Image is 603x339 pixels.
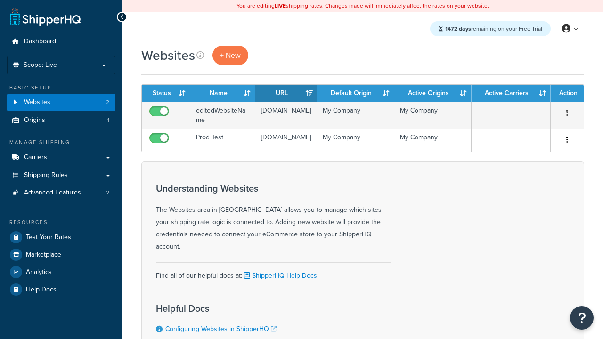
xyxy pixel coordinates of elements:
[394,129,472,152] td: My Company
[7,33,115,50] a: Dashboard
[7,84,115,92] div: Basic Setup
[7,184,115,202] a: Advanced Features 2
[394,102,472,129] td: My Company
[10,7,81,26] a: ShipperHQ Home
[220,50,241,61] span: + New
[24,171,68,179] span: Shipping Rules
[317,85,394,102] th: Default Origin: activate to sort column ascending
[551,85,584,102] th: Action
[7,138,115,146] div: Manage Shipping
[7,94,115,111] a: Websites 2
[212,46,248,65] a: + New
[7,112,115,129] li: Origins
[242,271,317,281] a: ShipperHQ Help Docs
[7,112,115,129] a: Origins 1
[7,149,115,166] a: Carriers
[107,116,109,124] span: 1
[106,189,109,197] span: 2
[430,21,551,36] div: remaining on your Free Trial
[106,98,109,106] span: 2
[394,85,472,102] th: Active Origins: activate to sort column ascending
[24,98,50,106] span: Websites
[142,85,190,102] th: Status: activate to sort column ascending
[141,46,195,65] h1: Websites
[472,85,551,102] th: Active Carriers: activate to sort column ascending
[7,218,115,226] div: Resources
[156,303,326,314] h3: Helpful Docs
[275,1,286,10] b: LIVE
[24,61,57,69] span: Scope: Live
[156,183,391,253] div: The Websites area in [GEOGRAPHIC_DATA] allows you to manage which sites your shipping rate logic ...
[156,262,391,282] div: Find all of our helpful docs at:
[7,167,115,184] a: Shipping Rules
[255,85,317,102] th: URL: activate to sort column ascending
[190,85,255,102] th: Name: activate to sort column ascending
[7,184,115,202] li: Advanced Features
[26,286,57,294] span: Help Docs
[317,102,394,129] td: My Company
[7,246,115,263] a: Marketplace
[24,116,45,124] span: Origins
[24,189,81,197] span: Advanced Features
[570,306,594,330] button: Open Resource Center
[165,324,277,334] a: Configuring Websites in ShipperHQ
[24,153,47,161] span: Carriers
[255,102,317,129] td: [DOMAIN_NAME]
[26,234,71,242] span: Test Your Rates
[445,24,471,33] strong: 1472 days
[7,281,115,298] a: Help Docs
[24,38,56,46] span: Dashboard
[7,264,115,281] a: Analytics
[190,129,255,152] td: Prod Test
[317,129,394,152] td: My Company
[255,129,317,152] td: [DOMAIN_NAME]
[156,183,391,194] h3: Understanding Websites
[7,94,115,111] li: Websites
[26,251,61,259] span: Marketplace
[190,102,255,129] td: editedWebsiteName
[26,268,52,276] span: Analytics
[7,229,115,246] a: Test Your Rates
